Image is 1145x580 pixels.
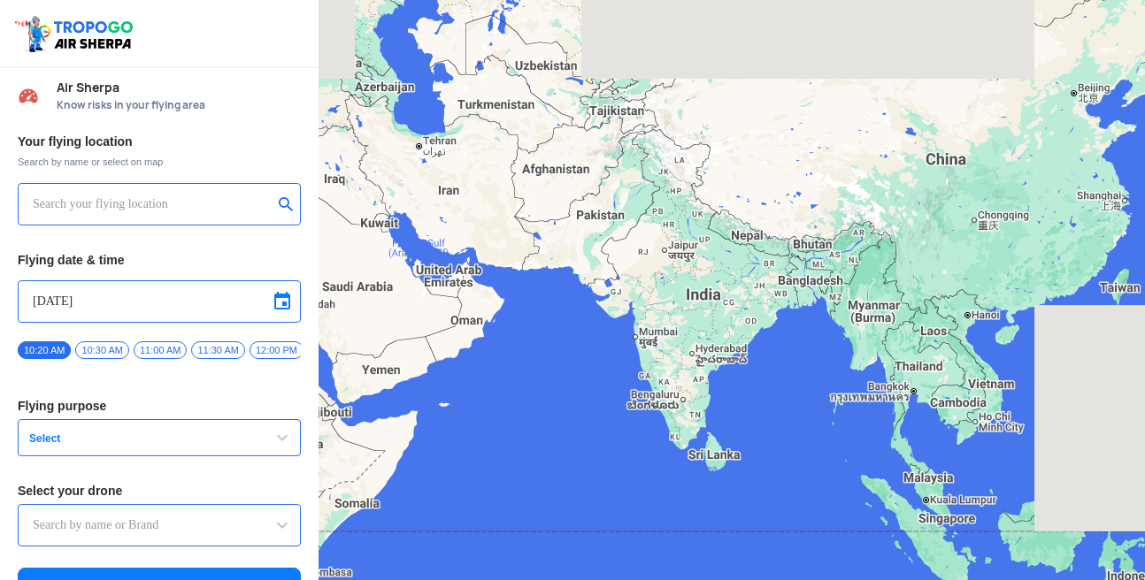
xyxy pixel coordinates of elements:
[18,85,39,106] img: Risk Scores
[18,155,301,169] span: Search by name or select on map
[18,254,301,266] h3: Flying date & time
[57,80,301,95] span: Air Sherpa
[75,341,128,359] span: 10:30 AM
[13,13,139,54] img: ic_tgdronemaps.svg
[18,485,301,497] h3: Select your drone
[57,98,301,112] span: Know risks in your flying area
[18,400,301,412] h3: Flying purpose
[250,341,304,359] span: 12:00 PM
[18,419,301,456] button: Select
[33,515,286,536] input: Search by name or Brand
[33,291,286,312] input: Select Date
[33,194,273,215] input: Search your flying location
[22,431,243,446] span: Select
[134,341,187,359] span: 11:00 AM
[18,341,71,359] span: 10:20 AM
[191,341,244,359] span: 11:30 AM
[18,135,301,148] h3: Your flying location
